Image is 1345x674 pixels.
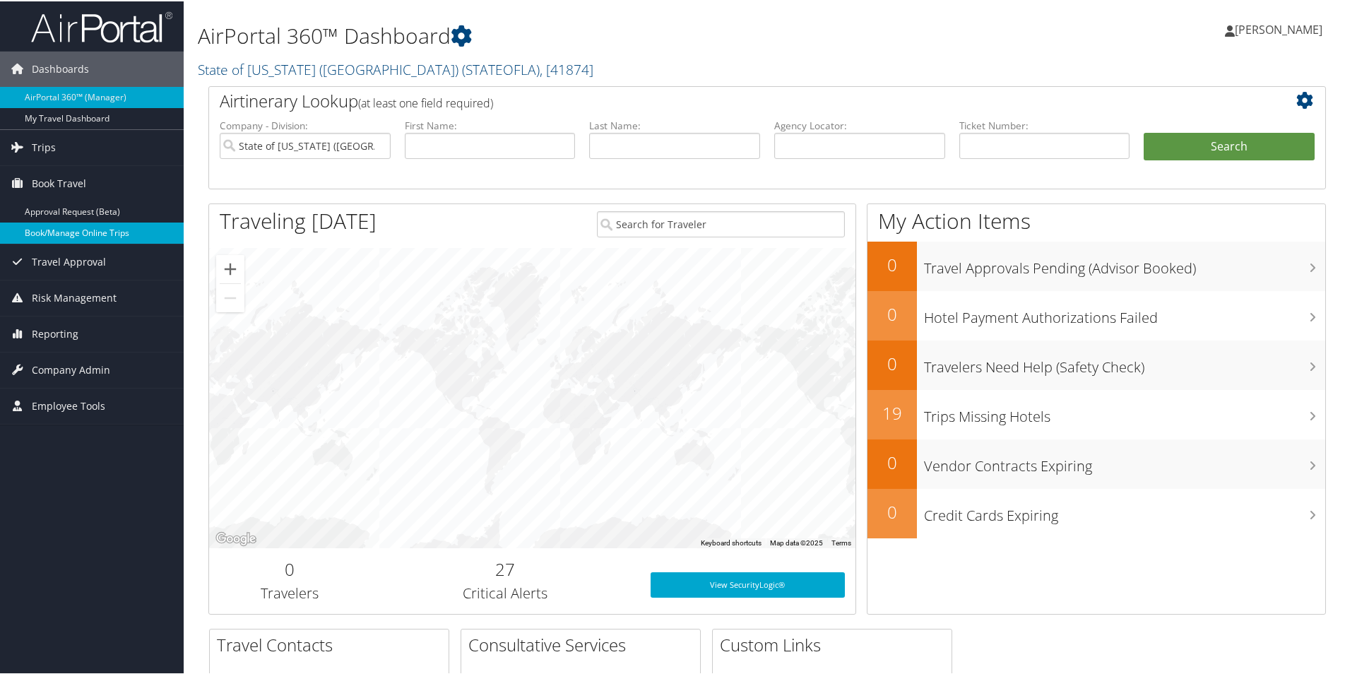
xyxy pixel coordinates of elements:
a: 0Vendor Contracts Expiring [867,438,1325,487]
h2: Travel Contacts [217,632,449,656]
span: Map data ©2025 [770,538,823,545]
h3: Critical Alerts [381,582,629,602]
span: Dashboards [32,50,89,85]
h3: Trips Missing Hotels [924,398,1325,425]
a: 0Travelers Need Help (Safety Check) [867,339,1325,389]
span: Risk Management [32,279,117,314]
h1: Traveling [DATE] [220,205,377,235]
h3: Credit Cards Expiring [924,497,1325,524]
label: Company - Division: [220,117,391,131]
a: State of [US_STATE] ([GEOGRAPHIC_DATA]) [198,59,593,78]
button: Zoom out [216,283,244,311]
h1: My Action Items [867,205,1325,235]
button: Zoom in [216,254,244,282]
a: Terms (opens in new tab) [831,538,851,545]
span: [PERSON_NAME] [1235,20,1322,36]
h2: Airtinerary Lookup [220,88,1221,112]
a: [PERSON_NAME] [1225,7,1337,49]
a: 19Trips Missing Hotels [867,389,1325,438]
h2: 0 [220,556,360,580]
input: Search for Traveler [597,210,845,236]
h3: Vendor Contracts Expiring [924,448,1325,475]
a: 0Credit Cards Expiring [867,487,1325,537]
h2: 0 [867,350,917,374]
img: Google [213,528,259,547]
label: First Name: [405,117,576,131]
h3: Travelers Need Help (Safety Check) [924,349,1325,376]
a: Open this area in Google Maps (opens a new window) [213,528,259,547]
button: Search [1144,131,1315,160]
h2: 0 [867,449,917,473]
h1: AirPortal 360™ Dashboard [198,20,957,49]
label: Agency Locator: [774,117,945,131]
label: Ticket Number: [959,117,1130,131]
span: Travel Approval [32,243,106,278]
span: (at least one field required) [358,94,493,110]
img: airportal-logo.png [31,9,172,42]
h2: Custom Links [720,632,952,656]
h3: Travel Approvals Pending (Advisor Booked) [924,250,1325,277]
h2: 0 [867,301,917,325]
a: 0Hotel Payment Authorizations Failed [867,290,1325,339]
span: , [ 41874 ] [540,59,593,78]
label: Last Name: [589,117,760,131]
h2: 27 [381,556,629,580]
span: Trips [32,129,56,164]
span: Reporting [32,315,78,350]
h3: Travelers [220,582,360,602]
a: View SecurityLogic® [651,571,845,596]
h2: 19 [867,400,917,424]
h2: 0 [867,499,917,523]
h3: Hotel Payment Authorizations Failed [924,300,1325,326]
span: Book Travel [32,165,86,200]
a: 0Travel Approvals Pending (Advisor Booked) [867,240,1325,290]
h2: 0 [867,252,917,276]
span: ( STATEOFLA ) [462,59,540,78]
h2: Consultative Services [468,632,700,656]
button: Keyboard shortcuts [701,537,762,547]
span: Company Admin [32,351,110,386]
span: Employee Tools [32,387,105,422]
